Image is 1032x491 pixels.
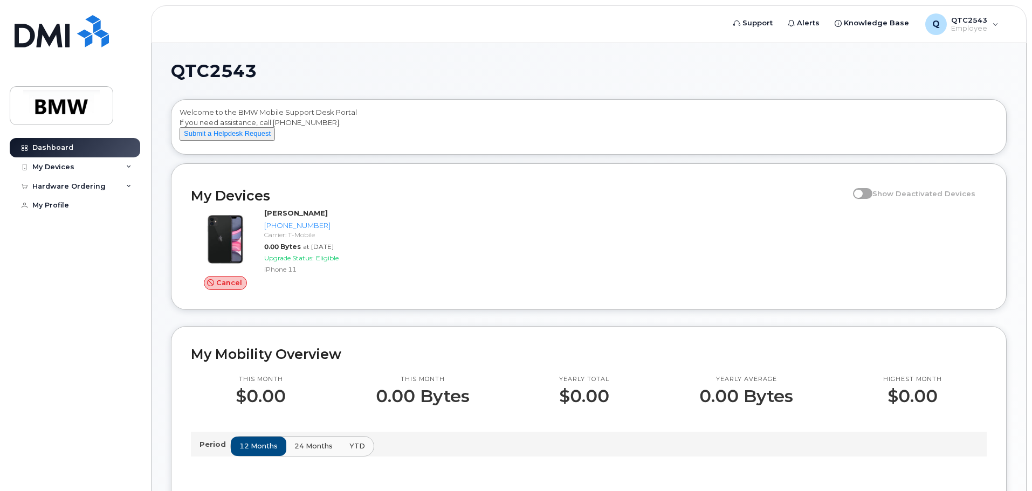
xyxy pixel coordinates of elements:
p: This month [236,375,286,384]
input: Show Deactivated Devices [853,183,862,192]
span: 24 months [294,441,333,451]
span: Upgrade Status: [264,254,314,262]
a: Submit a Helpdesk Request [180,129,275,137]
div: Welcome to the BMW Mobile Support Desk Portal If you need assistance, call [PHONE_NUMBER]. [180,107,998,150]
p: 0.00 Bytes [376,386,470,406]
h2: My Mobility Overview [191,346,987,362]
p: This month [376,375,470,384]
span: QTC2543 [171,63,257,79]
h2: My Devices [191,188,848,204]
p: Yearly total [559,375,609,384]
div: [PHONE_NUMBER] [264,220,376,231]
a: Cancel[PERSON_NAME][PHONE_NUMBER]Carrier: T-Mobile0.00 Bytesat [DATE]Upgrade Status:EligibleiPhon... [191,208,380,290]
p: Period [199,439,230,449]
span: Show Deactivated Devices [872,189,975,198]
span: Eligible [316,254,339,262]
p: $0.00 [559,386,609,406]
p: 0.00 Bytes [699,386,793,406]
img: iPhone_11.jpg [199,213,251,265]
button: Submit a Helpdesk Request [180,127,275,141]
strong: [PERSON_NAME] [264,209,328,217]
p: $0.00 [236,386,286,406]
p: Yearly average [699,375,793,384]
div: Carrier: T-Mobile [264,230,376,239]
span: Cancel [216,278,242,288]
span: YTD [349,441,365,451]
span: at [DATE] [303,243,334,251]
p: Highest month [883,375,942,384]
div: iPhone 11 [264,265,376,274]
span: 0.00 Bytes [264,243,301,251]
p: $0.00 [883,386,942,406]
